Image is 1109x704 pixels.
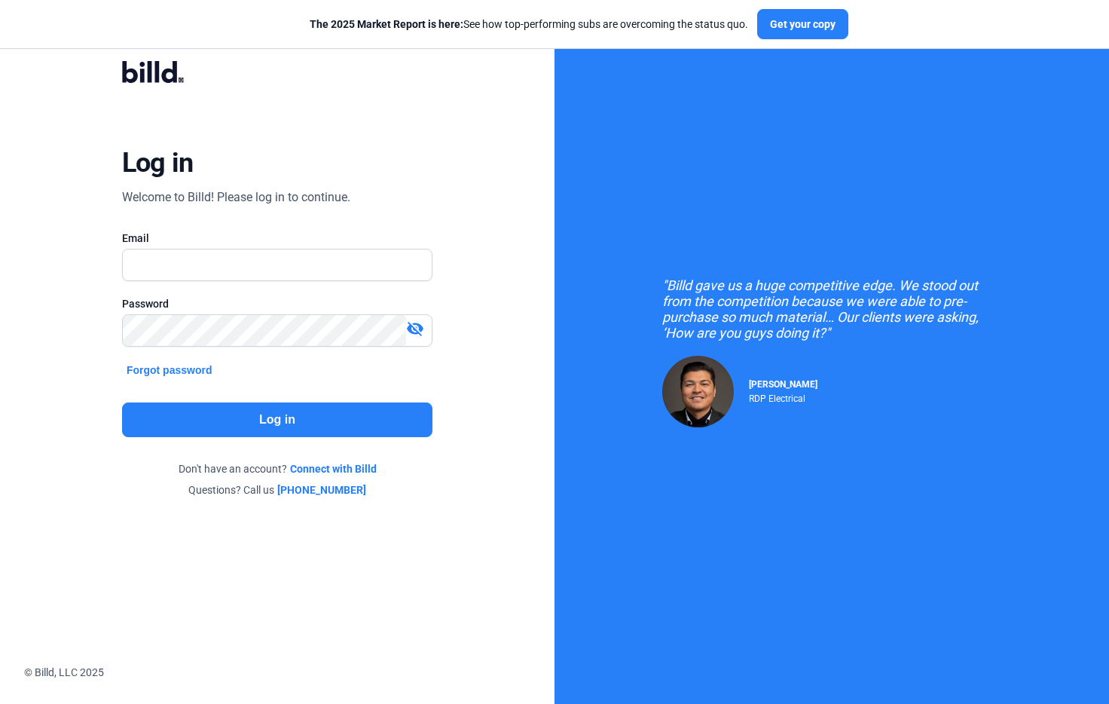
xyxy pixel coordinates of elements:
button: Get your copy [757,9,848,39]
div: See how top-performing subs are overcoming the status quo. [310,17,748,32]
div: Don't have an account? [122,461,432,476]
span: The 2025 Market Report is here: [310,18,463,30]
span: [PERSON_NAME] [749,379,817,390]
a: [PHONE_NUMBER] [277,482,366,497]
mat-icon: visibility_off [406,320,424,338]
button: Forgot password [122,362,217,378]
button: Log in [122,403,432,437]
a: Connect with Billd [290,461,377,476]
div: RDP Electrical [749,390,817,404]
div: Email [122,231,432,246]
img: Raul Pacheco [662,356,734,427]
div: Log in [122,146,194,179]
div: Password [122,296,432,311]
div: Questions? Call us [122,482,432,497]
div: Welcome to Billd! Please log in to continue. [122,188,350,207]
div: "Billd gave us a huge competitive edge. We stood out from the competition because we were able to... [662,277,1001,341]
